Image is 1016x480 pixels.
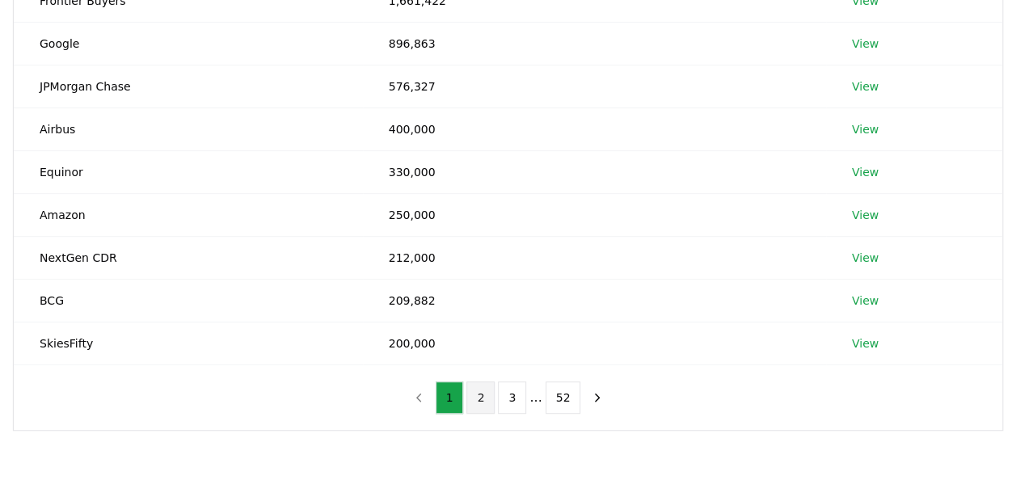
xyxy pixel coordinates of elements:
a: View [852,250,879,266]
a: View [852,78,879,95]
a: View [852,164,879,180]
li: ... [529,388,542,407]
button: 52 [546,381,581,414]
a: View [852,36,879,52]
button: 3 [498,381,526,414]
a: View [852,335,879,352]
button: 1 [436,381,464,414]
td: JPMorgan Chase [14,65,363,107]
td: 896,863 [363,22,826,65]
td: 250,000 [363,193,826,236]
td: Amazon [14,193,363,236]
td: 330,000 [363,150,826,193]
a: View [852,207,879,223]
td: 400,000 [363,107,826,150]
td: BCG [14,279,363,322]
td: SkiesFifty [14,322,363,364]
td: Google [14,22,363,65]
td: 576,327 [363,65,826,107]
button: next page [584,381,611,414]
button: 2 [466,381,495,414]
a: View [852,293,879,309]
td: 212,000 [363,236,826,279]
a: View [852,121,879,137]
td: 209,882 [363,279,826,322]
td: NextGen CDR [14,236,363,279]
td: Equinor [14,150,363,193]
td: Airbus [14,107,363,150]
td: 200,000 [363,322,826,364]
